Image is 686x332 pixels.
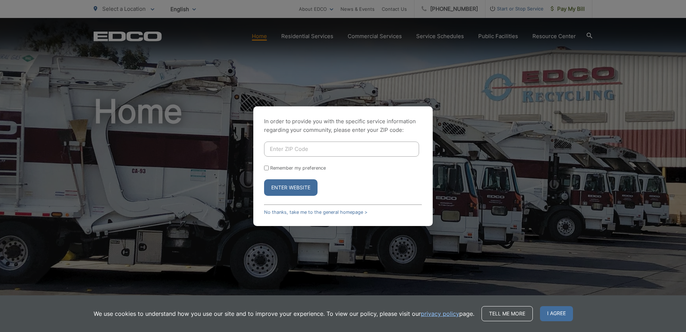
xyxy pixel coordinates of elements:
p: In order to provide you with the specific service information regarding your community, please en... [264,117,422,134]
span: I agree [540,306,573,321]
label: Remember my preference [270,165,326,171]
a: No thanks, take me to the general homepage > [264,209,367,215]
a: Tell me more [481,306,533,321]
p: We use cookies to understand how you use our site and to improve your experience. To view our pol... [94,309,474,318]
input: Enter ZIP Code [264,142,419,157]
button: Enter Website [264,179,318,196]
a: privacy policy [421,309,459,318]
